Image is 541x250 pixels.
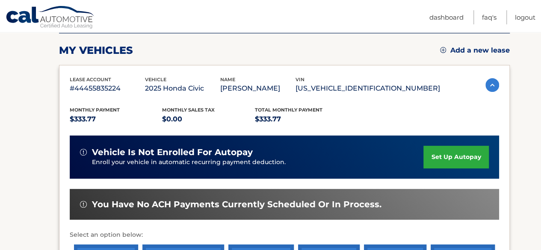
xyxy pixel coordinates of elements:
[485,78,499,92] img: accordion-active.svg
[296,82,440,94] p: [US_VEHICLE_IDENTIFICATION_NUMBER]
[70,82,145,94] p: #44455835224
[515,10,535,24] a: Logout
[70,107,120,113] span: Monthly Payment
[482,10,497,24] a: FAQ's
[70,76,111,82] span: lease account
[80,201,87,208] img: alert-white.svg
[70,113,163,125] p: $333.77
[6,6,95,30] a: Cal Automotive
[92,158,424,167] p: Enroll your vehicle in automatic recurring payment deduction.
[145,76,166,82] span: vehicle
[429,10,464,24] a: Dashboard
[92,147,253,158] span: vehicle is not enrolled for autopay
[92,199,381,210] span: You have no ACH payments currently scheduled or in process.
[255,107,322,113] span: Total Monthly Payment
[145,82,220,94] p: 2025 Honda Civic
[162,113,255,125] p: $0.00
[440,47,446,53] img: add.svg
[423,146,488,168] a: set up autopay
[220,82,296,94] p: [PERSON_NAME]
[80,149,87,156] img: alert-white.svg
[440,46,510,55] a: Add a new lease
[296,76,304,82] span: vin
[220,76,235,82] span: name
[162,107,215,113] span: Monthly sales Tax
[59,44,133,57] h2: my vehicles
[255,113,348,125] p: $333.77
[70,230,499,240] p: Select an option below:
